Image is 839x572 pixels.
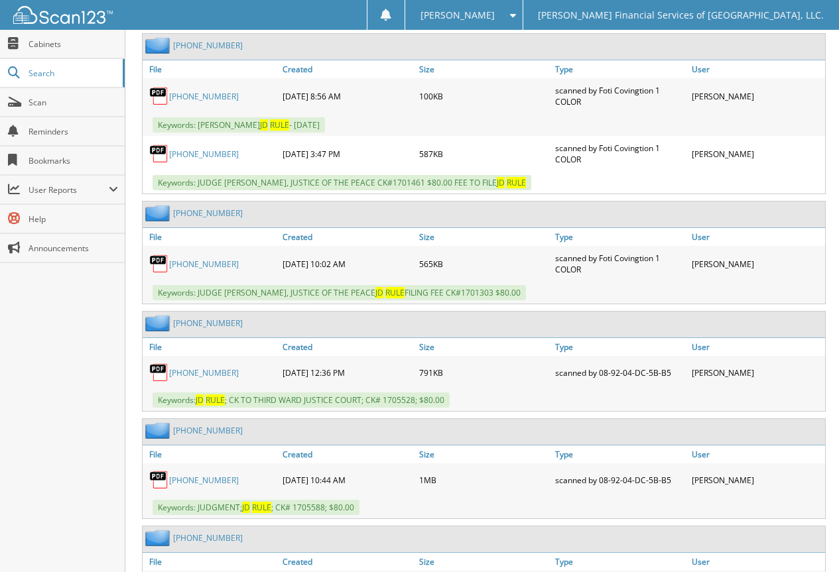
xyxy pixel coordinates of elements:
a: Size [416,60,552,78]
a: Size [416,338,552,356]
a: Created [279,338,416,356]
div: scanned by 08-92-04-DC-5B-B5 [552,359,688,386]
a: [PHONE_NUMBER] [169,91,239,102]
span: Bookmarks [29,155,118,166]
div: [DATE] 10:44 AM [279,467,416,493]
div: [PERSON_NAME] [688,82,825,111]
span: Help [29,213,118,225]
div: [DATE] 8:56 AM [279,82,416,111]
img: folder2.png [145,37,173,54]
a: [PHONE_NUMBER] [173,425,243,436]
span: JD [196,394,204,406]
div: 565KB [416,249,552,278]
img: folder2.png [145,205,173,221]
span: [PERSON_NAME] Financial Services of [GEOGRAPHIC_DATA], LLC. [538,11,824,19]
img: scan123-logo-white.svg [13,6,113,24]
div: scanned by 08-92-04-DC-5B-B5 [552,467,688,493]
a: File [143,60,279,78]
a: Type [552,60,688,78]
a: [PHONE_NUMBER] [169,367,239,378]
span: Keywords: ; CK TO THIRD WARD JUSTICE COURT; CK# 1705528; $80.00 [153,392,450,408]
span: RULE [385,287,405,298]
a: [PHONE_NUMBER] [173,207,243,219]
a: Type [552,228,688,246]
div: [PERSON_NAME] [688,467,825,493]
a: Size [416,553,552,571]
span: Scan [29,97,118,108]
div: [PERSON_NAME] [688,359,825,386]
div: [PERSON_NAME] [688,139,825,168]
span: Reminders [29,126,118,137]
span: JD [242,502,250,513]
a: User [688,553,825,571]
a: File [143,445,279,463]
span: JD [497,177,505,188]
span: JD [260,119,268,131]
span: Search [29,68,116,79]
a: File [143,553,279,571]
div: 791KB [416,359,552,386]
div: 587KB [416,139,552,168]
a: Created [279,60,416,78]
span: RULE [252,502,271,513]
a: Size [416,228,552,246]
div: [DATE] 3:47 PM [279,139,416,168]
div: scanned by Foti Covingtion 1 COLOR [552,82,688,111]
img: folder2.png [145,315,173,331]
span: RULE [206,394,225,406]
a: Type [552,338,688,356]
a: File [143,228,279,246]
a: Size [416,445,552,463]
a: Type [552,445,688,463]
img: folder2.png [145,530,173,546]
div: 1MB [416,467,552,493]
a: [PHONE_NUMBER] [169,148,239,160]
span: Keywords: JUDGE [PERSON_NAME], JUSTICE OF THE PEACE FILING FEE CK#1701303 $80.00 [153,285,526,300]
div: [PERSON_NAME] [688,249,825,278]
div: 100KB [416,82,552,111]
span: RULE [507,177,526,188]
a: Created [279,445,416,463]
a: [PHONE_NUMBER] [173,40,243,51]
div: scanned by Foti Covingtion 1 COLOR [552,249,688,278]
img: PDF.png [149,470,169,490]
a: Created [279,228,416,246]
a: [PHONE_NUMBER] [169,258,239,270]
a: Created [279,553,416,571]
span: Keywords: [PERSON_NAME] - [DATE] [153,117,325,133]
img: folder2.png [145,422,173,439]
span: Keywords: JUDGMENT; ; CK# 1705588; $80.00 [153,500,359,515]
a: [PHONE_NUMBER] [169,475,239,486]
iframe: Chat Widget [773,508,839,572]
span: User Reports [29,184,109,196]
div: [DATE] 12:36 PM [279,359,416,386]
a: User [688,228,825,246]
a: User [688,445,825,463]
div: scanned by Foti Covingtion 1 COLOR [552,139,688,168]
a: File [143,338,279,356]
span: RULE [270,119,289,131]
a: User [688,60,825,78]
img: PDF.png [149,86,169,106]
a: User [688,338,825,356]
img: PDF.png [149,144,169,164]
img: PDF.png [149,363,169,382]
a: Type [552,553,688,571]
a: [PHONE_NUMBER] [173,317,243,329]
span: [PERSON_NAME] [420,11,495,19]
span: Keywords: JUDGE [PERSON_NAME], JUSTICE OF THE PEACE CK#1701461 $80.00 FEE TO FILE [153,175,531,190]
a: [PHONE_NUMBER] [173,532,243,543]
span: JD [375,287,383,298]
img: PDF.png [149,254,169,274]
span: Announcements [29,243,118,254]
span: Cabinets [29,38,118,50]
div: [DATE] 10:02 AM [279,249,416,278]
